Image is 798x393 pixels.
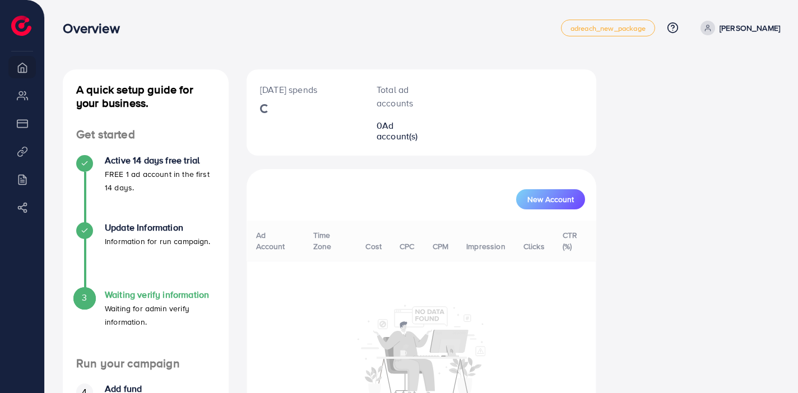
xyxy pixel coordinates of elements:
[63,222,229,289] li: Update Information
[63,128,229,142] h4: Get started
[105,155,215,166] h4: Active 14 days free trial
[570,25,646,32] span: adreach_new_package
[696,21,780,35] a: [PERSON_NAME]
[63,357,229,371] h4: Run your campaign
[260,83,350,96] p: [DATE] spends
[105,289,215,300] h4: Waiting verify information
[63,155,229,222] li: Active 14 days free trial
[377,83,437,110] p: Total ad accounts
[377,120,437,142] h2: 0
[105,222,211,233] h4: Update Information
[63,83,229,110] h4: A quick setup guide for your business.
[377,119,418,142] span: Ad account(s)
[11,16,31,36] img: logo
[105,302,215,329] p: Waiting for admin verify information.
[82,291,87,304] span: 3
[516,189,585,209] button: New Account
[63,20,128,36] h3: Overview
[105,167,215,194] p: FREE 1 ad account in the first 14 days.
[105,235,211,248] p: Information for run campaign.
[527,195,574,203] span: New Account
[720,21,780,35] p: [PERSON_NAME]
[63,289,229,357] li: Waiting verify information
[561,20,655,36] a: adreach_new_package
